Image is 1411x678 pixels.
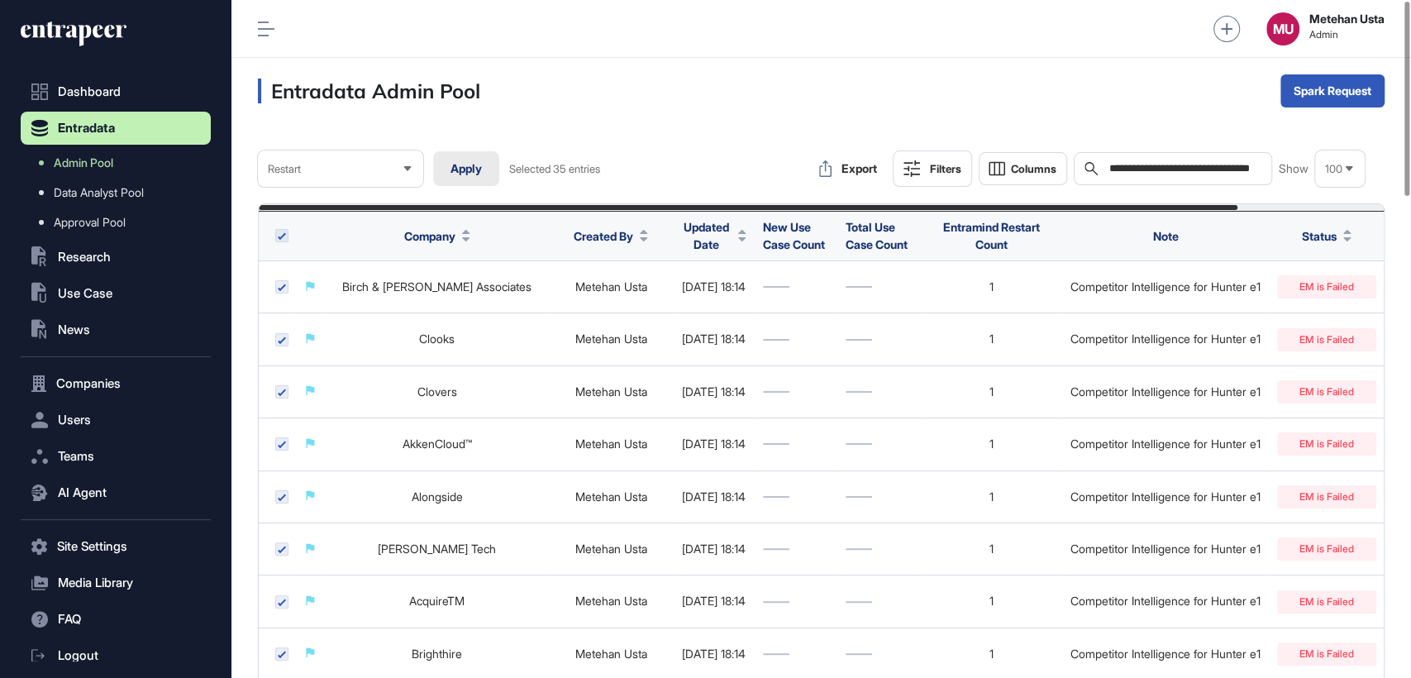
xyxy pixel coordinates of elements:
div: 1 [928,647,1054,661]
a: Metehan Usta [575,647,647,661]
button: News [21,313,211,346]
span: Companies [56,377,121,390]
a: AcquireTM [409,594,465,608]
span: Dashboard [58,85,121,98]
span: Columns [1011,163,1056,175]
div: Competitor Intelligence for Hunter e1 [1070,385,1261,399]
span: Updated Date [681,218,732,253]
span: Research [58,251,111,264]
a: Metehan Usta [575,279,647,294]
span: Logout [58,649,98,662]
a: Dashboard [21,75,211,108]
a: Birch & [PERSON_NAME] Associates [342,279,532,294]
div: Filters [930,162,961,175]
span: Restart [268,163,301,175]
span: Admin Pool [54,156,113,169]
div: 1 [928,437,1054,451]
span: Teams [58,450,94,463]
span: Site Settings [57,540,127,553]
a: Metehan Usta [575,384,647,399]
button: Status [1302,227,1351,245]
span: Users [58,413,91,427]
div: Competitor Intelligence for Hunter e1 [1070,490,1261,504]
div: 1 [928,542,1054,556]
div: EM is Failed [1277,537,1376,561]
div: [DATE] 18:14 [681,542,746,556]
button: Spark Request [1280,74,1385,107]
div: EM is Failed [1277,275,1376,298]
div: Competitor Intelligence for Hunter e1 [1070,594,1261,608]
a: Metehan Usta [575,332,647,346]
div: EM is Failed [1277,380,1376,403]
button: Columns [979,152,1067,185]
button: MU [1266,12,1299,45]
div: EM is Failed [1277,590,1376,614]
span: 100 [1325,163,1342,175]
span: Media Library [58,576,133,590]
span: Selected 35 entries [509,163,600,175]
span: Use Case [58,287,112,300]
div: 1 [928,594,1054,608]
a: Metehan Usta [575,542,647,556]
button: FAQ [21,603,211,636]
button: Media Library [21,566,211,599]
button: Filters [893,150,972,187]
div: Competitor Intelligence for Hunter e1 [1070,542,1261,556]
span: Status [1302,227,1337,245]
button: Research [21,241,211,274]
button: Use Case [21,277,211,310]
button: Updated Date [681,218,746,253]
div: EM is Failed [1277,485,1376,508]
div: 1 [928,332,1054,346]
button: Teams [21,440,211,473]
button: Created By [574,227,648,245]
button: Companies [21,367,211,400]
div: EM is Failed [1277,642,1376,666]
button: Entradata [21,112,211,145]
span: FAQ [58,613,81,626]
a: Admin Pool [29,148,211,178]
a: Metehan Usta [575,489,647,504]
div: [DATE] 18:14 [681,385,746,399]
div: Competitor Intelligence for Hunter e1 [1070,437,1261,451]
button: Users [21,403,211,437]
a: Approval Pool [29,208,211,237]
h3: Entradata Admin Pool [258,79,480,103]
button: Apply [433,151,499,186]
strong: Metehan Usta [1309,12,1385,26]
a: Metehan Usta [575,437,647,451]
a: AkkenCloud™ [403,437,472,451]
span: Admin [1309,29,1385,41]
button: Export [810,152,886,185]
span: Show [1279,162,1309,175]
div: 1 [928,280,1054,294]
div: Competitor Intelligence for Hunter e1 [1070,280,1261,294]
span: Company [404,227,455,245]
span: AI Agent [58,486,107,499]
a: Metehan Usta [575,594,647,608]
button: AI Agent [21,476,211,509]
div: EM is Failed [1277,328,1376,351]
span: Created By [574,227,633,245]
a: Logout [21,639,211,672]
div: 1 [928,490,1054,504]
span: Approval Pool [54,216,126,229]
span: Entradata [58,122,115,135]
a: Data Analyst Pool [29,178,211,208]
div: 1 [928,385,1054,399]
span: New Use Case Count [763,220,825,251]
span: Entramind Restart Count [943,220,1040,251]
div: [DATE] 18:14 [681,332,746,346]
button: Site Settings [21,530,211,563]
div: EM is Failed [1277,432,1376,456]
div: Competitor Intelligence for Hunter e1 [1070,647,1261,661]
a: [PERSON_NAME] Tech [378,542,496,556]
div: Competitor Intelligence for Hunter e1 [1070,332,1261,346]
span: Note [1153,229,1179,243]
div: [DATE] 18:14 [681,647,746,661]
a: Brighthire [412,647,462,661]
button: Company [404,227,470,245]
div: [DATE] 18:14 [681,490,746,504]
a: Clooks [419,332,455,346]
